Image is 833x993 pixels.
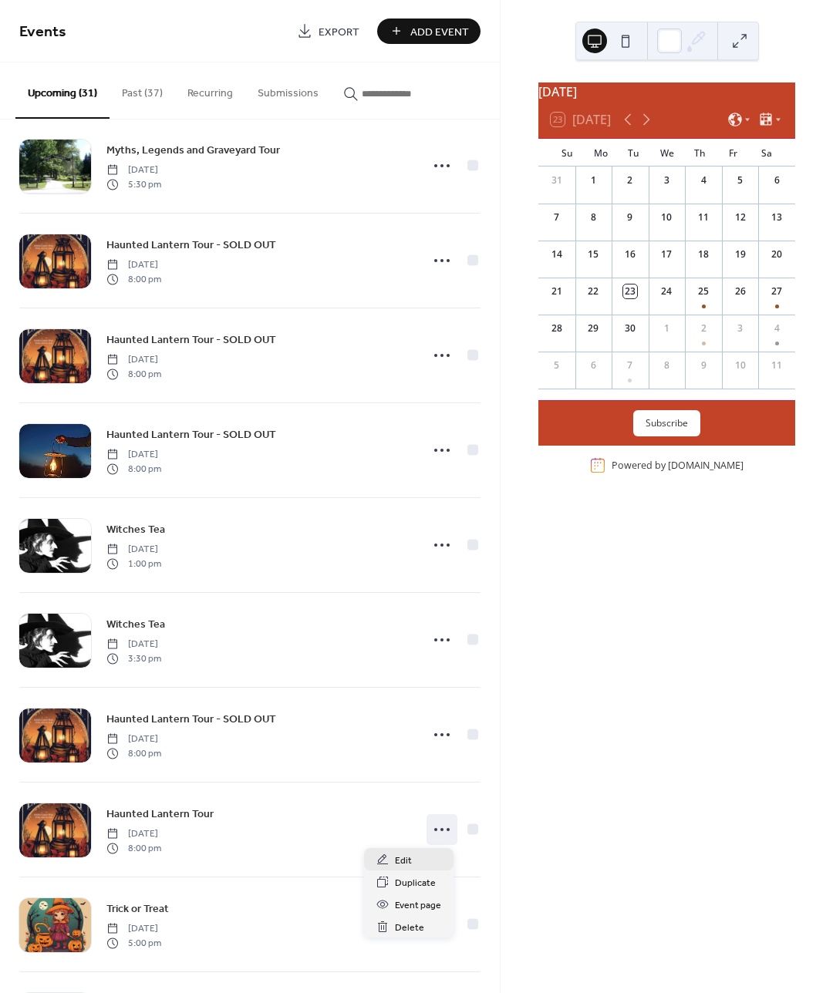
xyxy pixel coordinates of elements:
div: 30 [623,321,637,335]
div: 9 [623,210,637,224]
span: Edit [395,853,412,869]
span: [DATE] [106,922,161,936]
span: [DATE] [106,638,161,651]
div: 6 [770,173,784,187]
span: 8:00 pm [106,272,161,286]
div: 7 [550,210,564,224]
div: Su [551,139,584,167]
span: 8:00 pm [106,841,161,855]
span: 5:00 pm [106,936,161,950]
div: 21 [550,284,564,298]
div: 16 [623,247,637,261]
span: Haunted Lantern Tour - SOLD OUT [106,427,276,443]
span: 3:30 pm [106,651,161,665]
span: 5:30 pm [106,177,161,191]
span: 8:00 pm [106,462,161,476]
div: 25 [696,284,710,298]
div: 10 [734,358,747,372]
div: 9 [696,358,710,372]
a: Myths, Legends and Graveyard Tour [106,141,280,159]
div: 13 [770,210,784,224]
div: 5 [734,173,747,187]
span: 8:00 pm [106,746,161,760]
div: 3 [659,173,673,187]
span: Myths, Legends and Graveyard Tour [106,143,280,159]
div: 11 [696,210,710,224]
div: 26 [734,284,747,298]
div: 6 [586,358,600,372]
div: 4 [696,173,710,187]
div: 15 [586,247,600,261]
div: 3 [734,321,747,335]
span: [DATE] [106,543,161,557]
div: 8 [659,358,673,372]
div: Sa [750,139,783,167]
div: 29 [586,321,600,335]
div: Powered by [612,459,744,472]
div: 18 [696,247,710,261]
span: Events [19,17,66,47]
span: [DATE] [106,258,161,272]
div: 20 [770,247,784,261]
span: Witches Tea [106,617,165,633]
span: 1:00 pm [106,557,161,571]
div: 10 [659,210,673,224]
button: Submissions [245,62,331,117]
span: Haunted Lantern Tour - SOLD OUT [106,332,276,348]
span: Event page [395,897,441,914]
button: Past (37) [110,62,175,117]
div: 2 [696,321,710,335]
span: [DATE] [106,353,161,367]
span: 8:00 pm [106,367,161,381]
div: 28 [550,321,564,335]
div: Fr [717,139,750,167]
div: 11 [770,358,784,372]
a: Export [285,19,371,44]
div: 31 [550,173,564,187]
div: Mo [584,139,617,167]
div: 1 [659,321,673,335]
span: Export [319,24,359,40]
div: [DATE] [538,82,795,101]
a: Haunted Lantern Tour - SOLD OUT [106,236,276,254]
span: Haunted Lantern Tour - SOLD OUT [106,237,276,254]
a: Trick or Treat [106,900,169,917]
button: Upcoming (31) [15,62,110,119]
a: Haunted Lantern Tour - SOLD OUT [106,426,276,443]
div: 7 [623,358,637,372]
div: 24 [659,284,673,298]
a: [DOMAIN_NAME] [668,459,744,472]
button: Add Event [377,19,481,44]
div: 23 [623,284,637,298]
div: 4 [770,321,784,335]
span: Trick or Treat [106,901,169,917]
div: 27 [770,284,784,298]
div: 5 [550,358,564,372]
a: Haunted Lantern Tour - SOLD OUT [106,710,276,728]
a: Haunted Lantern Tour [106,805,214,823]
div: Th [683,139,717,167]
div: 1 [586,173,600,187]
div: Tu [617,139,650,167]
span: [DATE] [106,448,161,462]
span: Duplicate [395,875,436,891]
a: Witches Tea [106,615,165,633]
span: Haunted Lantern Tour [106,806,214,823]
a: Haunted Lantern Tour - SOLD OUT [106,331,276,348]
div: 8 [586,210,600,224]
button: Recurring [175,62,245,117]
a: Witches Tea [106,520,165,538]
div: 17 [659,247,673,261]
span: [DATE] [106,827,161,841]
div: 22 [586,284,600,298]
div: 2 [623,173,637,187]
span: Haunted Lantern Tour - SOLD OUT [106,712,276,728]
div: 12 [734,210,747,224]
div: We [650,139,683,167]
div: 19 [734,247,747,261]
button: Subscribe [633,410,700,436]
span: Delete [395,920,424,936]
span: [DATE] [106,163,161,177]
div: 14 [550,247,564,261]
